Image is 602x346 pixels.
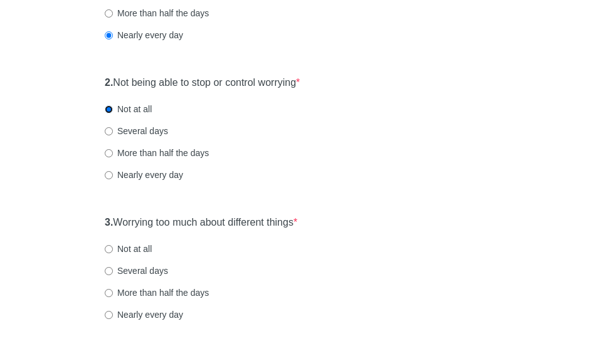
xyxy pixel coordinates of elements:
label: Not being able to stop or control worrying [105,76,300,90]
label: Not at all [105,103,152,115]
input: Not at all [105,245,113,253]
input: Several days [105,267,113,275]
strong: 3. [105,217,113,228]
input: More than half the days [105,9,113,18]
input: Nearly every day [105,171,113,179]
label: Nearly every day [105,308,183,321]
label: Worrying too much about different things [105,216,297,230]
label: Several days [105,125,168,137]
input: Nearly every day [105,311,113,319]
input: Several days [105,127,113,135]
input: More than half the days [105,149,113,157]
strong: 2. [105,77,113,88]
label: Nearly every day [105,29,183,41]
label: More than half the days [105,286,209,299]
label: More than half the days [105,147,209,159]
input: Nearly every day [105,31,113,39]
label: Not at all [105,243,152,255]
label: Nearly every day [105,169,183,181]
input: Not at all [105,105,113,113]
label: Several days [105,265,168,277]
label: More than half the days [105,7,209,19]
input: More than half the days [105,289,113,297]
